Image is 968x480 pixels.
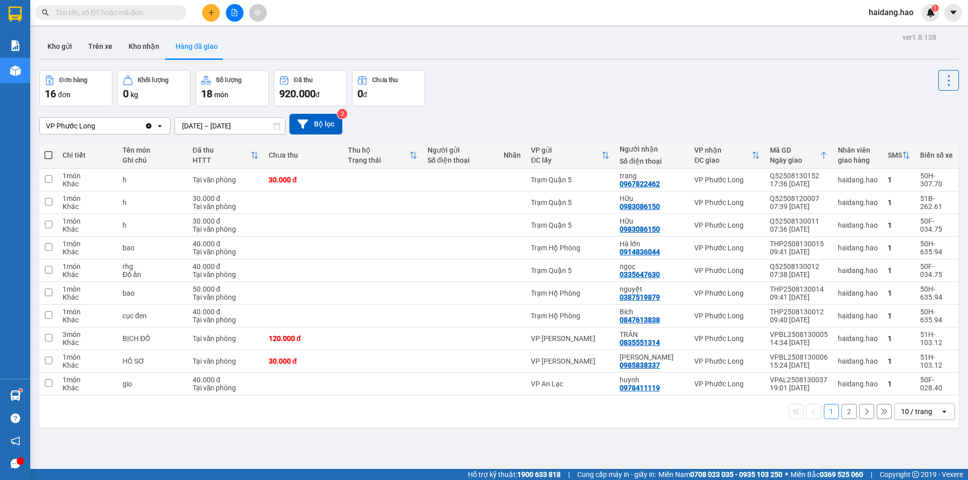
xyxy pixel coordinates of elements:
[19,389,22,392] sup: 1
[80,34,120,58] button: Trên xe
[871,469,872,480] span: |
[568,469,570,480] span: |
[920,194,953,211] div: 51B-262.61
[63,376,112,384] div: 1 món
[694,266,760,275] div: VP Phước Long
[694,244,760,252] div: VP Phước Long
[838,266,878,275] div: haidang.hao
[216,77,241,84] div: Số lượng
[770,146,820,154] div: Mã GD
[123,312,183,320] div: cục đen
[920,353,953,369] div: 51H-103.12
[156,122,164,130] svg: open
[193,334,259,342] div: Tại văn phòng
[888,221,910,229] div: 1
[96,121,97,131] input: Selected VP Phước Long.
[63,338,112,347] div: Khác
[193,384,259,392] div: Tại văn phòng
[226,4,244,22] button: file-add
[770,202,828,211] div: 07:39 [DATE]
[357,88,363,100] span: 0
[920,308,953,324] div: 50H-635.94
[620,180,660,188] div: 0967822462
[694,289,760,297] div: VP Phước Long
[838,289,878,297] div: haidang.hao
[39,70,112,106] button: Đơn hàng16đơn
[279,88,316,100] span: 920.000
[694,380,760,388] div: VP Phước Long
[269,176,338,184] div: 30.000 đ
[63,202,112,211] div: Khác
[689,142,765,169] th: Toggle SortBy
[912,471,919,478] span: copyright
[838,334,878,342] div: haidang.hao
[269,357,338,365] div: 30.000 đ
[694,156,752,164] div: ĐC giao
[694,176,760,184] div: VP Phước Long
[531,146,601,154] div: VP gửi
[289,114,342,134] button: Bộ lọc
[531,289,610,297] div: Trạm Hộ Phòng
[193,176,259,184] div: Tại văn phòng
[145,122,153,130] svg: Clear value
[770,316,828,324] div: 09:40 [DATE]
[883,142,915,169] th: Toggle SortBy
[63,353,112,361] div: 1 món
[63,293,112,301] div: Khác
[123,198,183,207] div: h
[123,262,183,270] div: rhg
[620,262,684,270] div: ngọc
[620,338,660,347] div: 0835551314
[517,470,561,478] strong: 1900 633 818
[193,156,251,164] div: HTTT
[690,470,782,478] strong: 0708 023 035 - 0935 103 250
[348,156,409,164] div: Trạng thái
[196,70,269,106] button: Số lượng18món
[694,312,760,320] div: VP Phước Long
[10,390,21,401] img: warehouse-icon
[861,6,922,19] span: haidang.hao
[63,240,112,248] div: 1 món
[123,176,183,184] div: h
[175,118,285,134] input: Select a date range.
[343,142,422,169] th: Toggle SortBy
[888,289,910,297] div: 1
[193,270,259,279] div: Tại văn phòng
[770,225,828,233] div: 07:36 [DATE]
[63,330,112,338] div: 3 món
[944,4,962,22] button: caret-down
[902,32,936,43] div: ver 1.8.138
[504,151,521,159] div: Nhãn
[63,361,112,369] div: Khác
[274,70,347,106] button: Đã thu920.000đ
[348,146,409,154] div: Thu hộ
[123,221,183,229] div: h
[658,469,782,480] span: Miền Nam
[11,436,20,446] span: notification
[468,469,561,480] span: Hỗ trợ kỹ thuật:
[888,312,910,320] div: 1
[201,88,212,100] span: 18
[123,88,129,100] span: 0
[770,361,828,369] div: 15:24 [DATE]
[372,77,398,84] div: Chưa thu
[620,145,684,153] div: Người nhận
[63,262,112,270] div: 1 món
[42,9,49,16] span: search
[770,262,828,270] div: Q52508130012
[269,334,338,342] div: 120.000 đ
[770,353,828,361] div: VPBL2508130006
[120,34,167,58] button: Kho nhận
[765,142,833,169] th: Toggle SortBy
[188,142,264,169] th: Toggle SortBy
[940,407,948,416] svg: open
[770,180,828,188] div: 17:36 [DATE]
[620,202,660,211] div: 0983086150
[63,225,112,233] div: Khác
[949,8,958,17] span: caret-down
[531,221,610,229] div: Trạm Quận 5
[920,285,953,301] div: 50H-635.94
[11,414,20,423] span: question-circle
[577,469,656,480] span: Cung cấp máy in - giấy in:
[428,146,494,154] div: Người gửi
